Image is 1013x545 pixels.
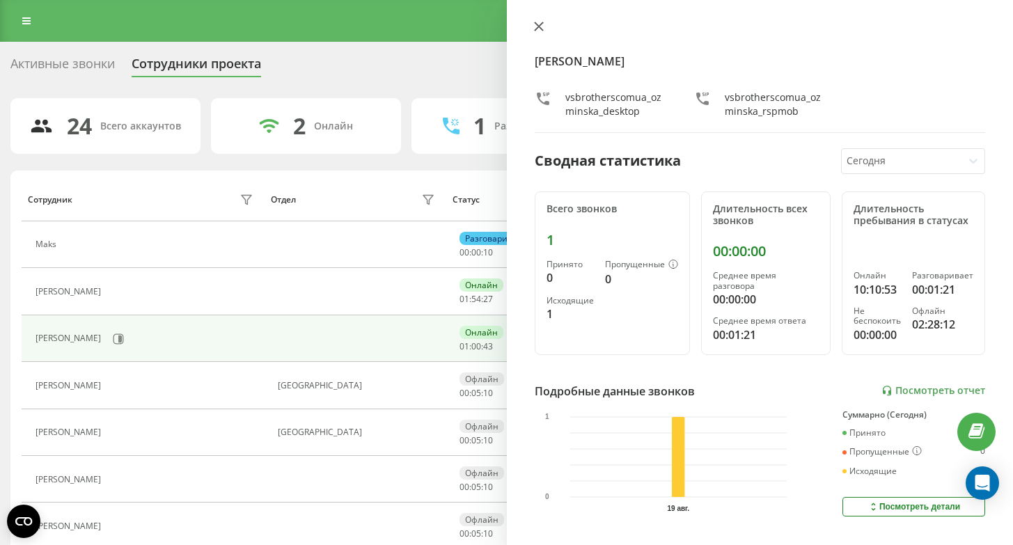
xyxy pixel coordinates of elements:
div: Сотрудники проекта [132,56,261,78]
div: Статус [453,195,480,205]
span: 00 [460,387,469,399]
div: Посмотреть детали [867,501,960,512]
div: Офлайн [460,372,504,386]
div: Maks [36,239,60,249]
div: 02:28:12 [912,316,973,333]
div: Исходящие [842,466,897,476]
div: Онлайн [460,326,503,339]
span: 54 [471,293,481,305]
span: 00 [460,528,469,539]
text: 19 авг. [667,505,689,512]
span: 01 [460,340,469,352]
div: 2 [293,113,306,139]
div: 1 [547,306,594,322]
span: 00 [471,246,481,258]
span: 10 [483,528,493,539]
div: Исходящие [547,296,594,306]
div: Всего аккаунтов [100,120,181,132]
span: 00 [460,246,469,258]
div: 10:10:53 [854,281,901,298]
div: Длительность пребывания в статусах [854,203,973,227]
div: 0 [547,269,594,286]
div: : : [460,482,493,492]
div: 24 [67,113,92,139]
div: Суммарно (Сегодня) [842,410,985,420]
div: 0 [605,271,678,287]
div: [PERSON_NAME] [36,521,104,531]
span: 10 [483,481,493,493]
div: Активные звонки [10,56,115,78]
div: 00:01:21 [912,281,973,298]
span: 01 [460,293,469,305]
div: Длительность всех звонков [713,203,819,227]
div: Принято [842,428,886,438]
div: [GEOGRAPHIC_DATA] [278,381,438,390]
button: Open CMP widget [7,505,40,538]
button: Посмотреть детали [842,497,985,516]
div: [PERSON_NAME] [36,475,104,484]
span: 05 [471,528,481,539]
div: [PERSON_NAME] [36,427,104,437]
div: Не беспокоить [854,306,901,326]
div: : : [460,529,493,539]
span: 00 [460,434,469,446]
div: Офлайн [912,306,973,316]
div: Среднее время разговора [713,271,819,291]
div: Разговаривает [460,232,532,245]
div: [PERSON_NAME] [36,381,104,390]
span: 10 [483,246,493,258]
div: Принято [547,260,594,269]
div: Разговаривает [912,271,973,281]
div: Пропущенные [605,260,678,271]
div: 00:00:00 [713,243,819,260]
div: Сводная статистика [535,150,681,171]
div: : : [460,248,493,258]
span: 05 [471,481,481,493]
span: 27 [483,293,493,305]
div: : : [460,436,493,445]
div: Сотрудник [28,195,72,205]
div: Онлайн [314,120,353,132]
div: Пропущенные [842,446,922,457]
div: Офлайн [460,513,504,526]
div: Офлайн [460,466,504,480]
div: : : [460,342,493,352]
span: 00 [471,340,481,352]
a: Посмотреть отчет [881,385,985,397]
div: vsbrotherscomua_ozminska_rspmob [725,90,826,118]
div: : : [460,388,493,398]
span: 05 [471,387,481,399]
div: Онлайн [854,271,901,281]
text: 1 [545,413,549,420]
span: 43 [483,340,493,352]
div: 00:00:00 [854,326,901,343]
div: 00:01:21 [713,326,819,343]
text: 0 [545,493,549,500]
span: 10 [483,387,493,399]
div: 0 [980,446,985,457]
span: 00 [460,481,469,493]
div: 1 [547,232,678,248]
div: Разговаривают [494,120,570,132]
span: 10 [483,434,493,446]
div: Онлайн [460,278,503,292]
h4: [PERSON_NAME] [535,53,986,70]
div: Open Intercom Messenger [966,466,999,500]
div: Подробные данные звонков [535,383,695,400]
div: Всего звонков [547,203,678,215]
div: 00:00:00 [713,291,819,308]
div: 1 [473,113,486,139]
div: vsbrotherscomua_ozminska_desktop [565,90,666,118]
div: Офлайн [460,420,504,433]
span: 05 [471,434,481,446]
div: [PERSON_NAME] [36,333,104,343]
div: [GEOGRAPHIC_DATA] [278,427,438,437]
div: Отдел [271,195,296,205]
div: [PERSON_NAME] [36,287,104,297]
div: Среднее время ответа [713,316,819,326]
div: : : [460,294,493,304]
